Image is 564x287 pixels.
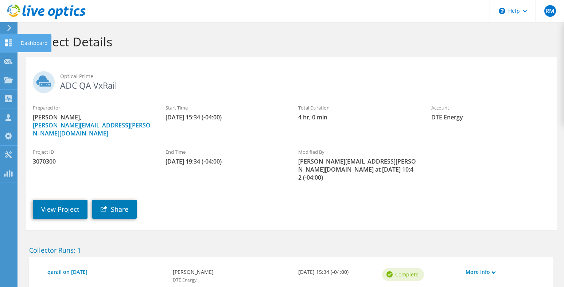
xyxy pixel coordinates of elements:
label: Total Duration [298,104,416,111]
label: Account [431,104,549,111]
svg: \n [499,8,505,14]
span: [DATE] 15:34 (-04:00) [166,113,284,121]
b: [PERSON_NAME] [173,268,291,276]
label: Project ID [33,148,151,156]
a: Share [92,200,137,219]
div: Dashboard [17,34,51,52]
span: [PERSON_NAME], [33,113,151,137]
label: Prepared for [33,104,151,111]
b: [DATE] 15:34 (-04:00) [298,268,374,276]
a: View Project [33,200,87,219]
label: End Time [166,148,284,156]
a: [PERSON_NAME][EMAIL_ADDRESS][PERSON_NAME][DOMAIN_NAME] [33,121,151,137]
span: [DATE] 19:34 (-04:00) [166,157,284,165]
span: [PERSON_NAME][EMAIL_ADDRESS][PERSON_NAME][DOMAIN_NAME] at [DATE] 10:42 (-04:00) [298,157,416,181]
span: DTE Energy [431,113,549,121]
span: Complete [395,271,419,279]
h2: ADC QA VxRail [33,71,549,89]
a: More Info [466,268,542,276]
h1: Project Details [29,34,549,49]
span: DTE Energy [173,277,197,283]
a: qarail on [DATE] [47,268,166,276]
span: 3070300 [33,157,151,165]
label: Modified By [298,148,416,156]
label: Start Time [166,104,284,111]
span: Optical Prime [60,72,549,80]
span: RM [544,5,556,17]
h2: Collector Runs: 1 [29,246,553,254]
span: 4 hr, 0 min [298,113,416,121]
